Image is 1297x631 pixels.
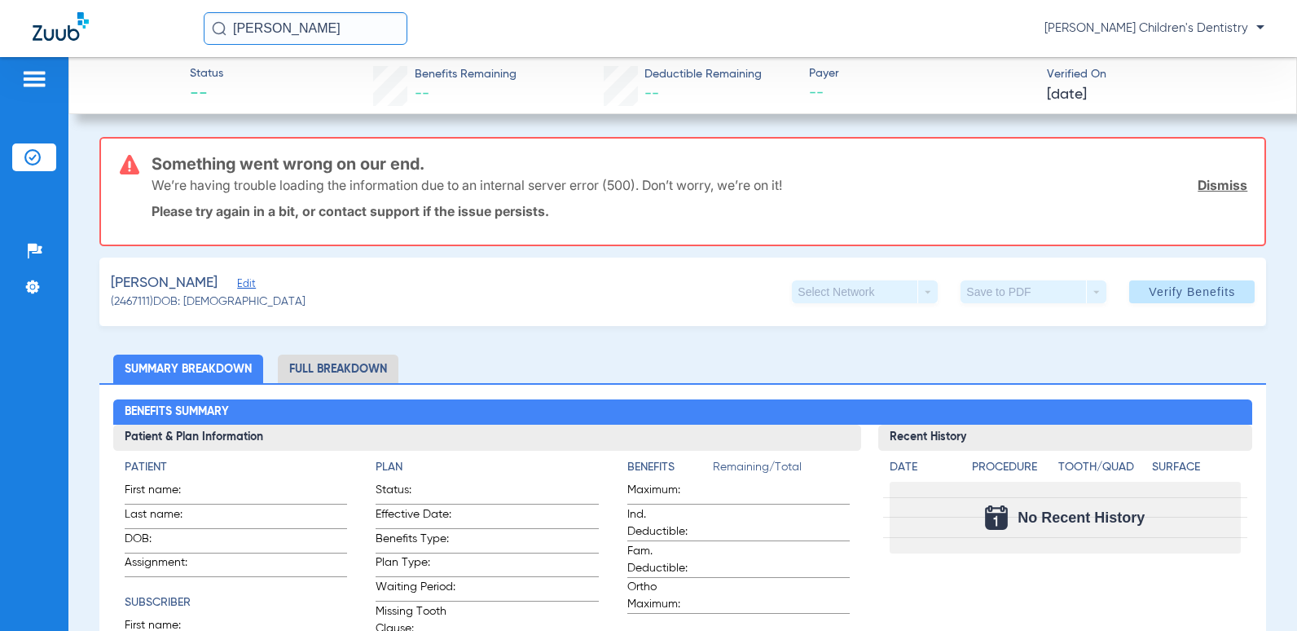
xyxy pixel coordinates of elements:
[21,69,47,89] img: hamburger-icon
[1152,459,1241,482] app-breakdown-title: Surface
[278,355,398,383] li: Full Breakdown
[1198,177,1247,193] a: Dismiss
[627,459,713,482] app-breakdown-title: Benefits
[190,83,223,106] span: --
[972,459,1053,482] app-breakdown-title: Procedure
[809,65,1033,82] span: Payer
[1216,553,1297,631] iframe: Chat Widget
[111,293,306,311] span: (2467111) DOB: [DEMOGRAPHIC_DATA]
[627,506,707,541] span: Ind. Deductible:
[376,579,455,601] span: Waiting Period:
[376,531,455,553] span: Benefits Type:
[125,531,204,553] span: DOB:
[1058,459,1147,476] h4: Tooth/Quad
[204,12,407,45] input: Search for patients
[972,459,1053,476] h4: Procedure
[1018,510,1145,526] span: No Recent History
[1058,459,1147,482] app-breakdown-title: Tooth/Quad
[809,83,1033,104] span: --
[376,482,455,504] span: Status:
[113,425,861,451] h3: Patient & Plan Information
[376,506,455,528] span: Effective Date:
[111,273,218,293] span: [PERSON_NAME]
[212,21,226,36] img: Search Icon
[1129,280,1255,303] button: Verify Benefits
[1149,285,1235,298] span: Verify Benefits
[125,459,347,476] h4: Patient
[190,65,223,82] span: Status
[152,177,782,193] p: We’re having trouble loading the information due to an internal server error (500). Don’t worry, ...
[1044,20,1264,37] span: [PERSON_NAME] Children's Dentistry
[415,86,429,101] span: --
[627,579,707,613] span: Ortho Maximum:
[376,459,598,476] h4: Plan
[113,399,1252,426] h2: Benefits Summary
[237,278,252,293] span: Edit
[125,482,204,504] span: First name:
[1047,85,1087,105] span: [DATE]
[1152,459,1241,476] h4: Surface
[33,12,89,41] img: Zuub Logo
[890,459,958,476] h4: Date
[627,543,707,577] span: Fam. Deductible:
[627,482,707,504] span: Maximum:
[644,66,762,83] span: Deductible Remaining
[644,86,659,101] span: --
[878,425,1252,451] h3: Recent History
[125,506,204,528] span: Last name:
[890,459,958,482] app-breakdown-title: Date
[713,459,850,482] span: Remaining/Total
[125,594,347,611] h4: Subscriber
[152,156,1248,172] h3: Something went wrong on our end.
[113,355,263,383] li: Summary Breakdown
[985,505,1008,530] img: Calendar
[152,203,1248,219] p: Please try again in a bit, or contact support if the issue persists.
[415,66,517,83] span: Benefits Remaining
[376,554,455,576] span: Plan Type:
[627,459,713,476] h4: Benefits
[1047,66,1271,83] span: Verified On
[125,554,204,576] span: Assignment:
[120,155,139,174] img: error-icon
